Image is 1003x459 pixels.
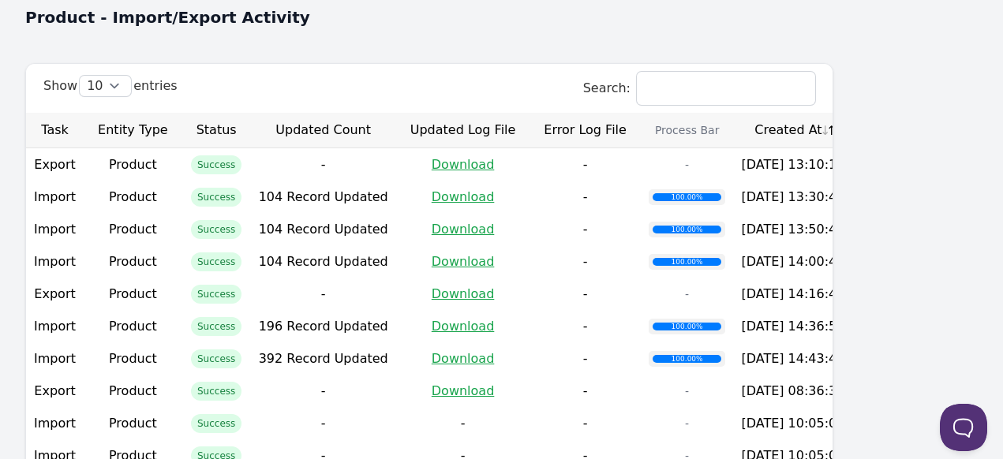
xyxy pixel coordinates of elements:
td: [DATE] 13:10:16 [733,148,852,181]
td: Export [26,148,84,181]
span: - [321,383,326,398]
div: 100.00% [653,355,722,363]
td: [DATE] 14:43:43 [733,342,852,375]
td: Product [84,375,182,407]
td: Import [26,213,84,245]
span: - [583,383,588,398]
td: [DATE] 14:16:48 [733,278,852,310]
td: Import [26,181,84,213]
span: - [583,189,588,204]
span: Success [191,155,241,174]
span: Success [191,382,241,401]
a: Download [432,254,495,269]
td: Product [84,181,182,213]
td: Product [84,245,182,278]
div: 100.00% [653,258,722,266]
span: Success [191,285,241,304]
div: 100.00% [653,226,722,233]
td: [DATE] 13:30:44 [733,181,852,213]
div: 100.00% [653,323,722,330]
span: 104 Record Updated [259,254,388,269]
td: Product [84,278,182,310]
span: 196 Record Updated [259,319,388,334]
a: Download [432,222,495,237]
td: [DATE] 10:05:04 [733,407,852,439]
td: [DATE] 08:36:31 [733,375,852,407]
td: Product [84,310,182,342]
td: - [641,278,734,310]
span: 104 Record Updated [259,222,388,237]
a: Download [432,351,495,366]
span: - [583,222,588,237]
input: Search: [637,72,815,105]
td: Export [26,278,84,310]
a: Download [432,189,495,204]
td: [DATE] 14:00:47 [733,245,852,278]
td: Import [26,342,84,375]
label: Search: [583,80,815,95]
span: - [321,157,326,172]
span: - [583,351,588,366]
a: Download [432,157,495,172]
span: - [583,286,588,301]
span: Success [191,252,241,271]
span: 392 Record Updated [259,351,388,366]
td: - [641,148,734,181]
th: Created At: activate to sort column descending [733,113,852,148]
h1: Product - Import/Export Activity [25,6,978,28]
span: Success [191,349,241,368]
span: Success [191,414,241,433]
iframe: Toggle Customer Support [940,404,987,451]
select: Showentries [80,76,131,96]
td: Export [26,375,84,407]
td: [DATE] 13:50:45 [733,213,852,245]
span: - [583,254,588,269]
span: - [461,416,466,431]
label: Show entries [43,78,178,93]
td: Import [26,407,84,439]
td: [DATE] 14:36:53 [733,310,852,342]
span: - [321,416,326,431]
td: - [641,375,734,407]
span: - [583,319,588,334]
span: 104 Record Updated [259,189,388,204]
a: Download [432,286,495,301]
span: Success [191,188,241,207]
td: Product [84,148,182,181]
span: - [321,286,326,301]
td: Product [84,213,182,245]
td: - [641,407,734,439]
span: Success [191,317,241,336]
span: - [583,157,588,172]
span: - [583,416,588,431]
td: Product [84,407,182,439]
td: Product [84,342,182,375]
a: Download [432,383,495,398]
td: Import [26,245,84,278]
a: Download [432,319,495,334]
span: Success [191,220,241,239]
td: Import [26,310,84,342]
div: 100.00% [653,193,722,201]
